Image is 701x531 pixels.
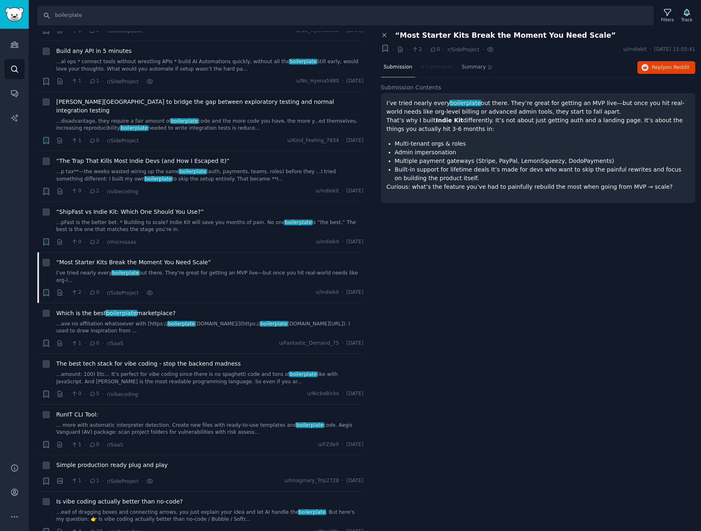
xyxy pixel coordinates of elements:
span: · [84,440,86,449]
span: [DATE] [346,289,363,296]
span: Reply [652,64,690,71]
a: ...pFast is the better bet. * Building to scale? Indie Kit will save you months of pain. No onebo... [56,219,364,233]
span: · [84,390,86,398]
a: ... more with automatic interpreter detection. Create new files with ready-to-use templates andbo... [56,422,364,436]
input: Search Keyword [37,6,654,25]
span: 0 [89,137,99,144]
span: 0 [89,340,99,347]
span: · [342,340,344,347]
span: Submission [384,64,412,71]
a: ...p tax**—the weeks wasted wiring up the sameboilerplate(auth, payments, teams, roles) before th... [56,168,364,183]
span: 1 [71,137,81,144]
span: · [102,477,104,485]
a: “Most Starter Kits Break the Moment You Need Scale” [56,258,211,267]
span: Is vibe coding actually better than no-code? [56,497,183,506]
span: · [102,187,104,196]
span: 1 [89,78,99,85]
span: · [102,440,104,449]
span: · [66,477,68,485]
span: boilerplate [296,422,324,428]
span: u/indiekit [316,188,339,195]
a: The best tech stack for vibe coding - stop the backend madness [56,359,241,368]
span: · [342,78,344,85]
span: 0 [71,238,81,246]
span: [DATE] [346,477,363,485]
span: · [66,288,68,297]
span: r/buildinpublic [107,28,142,34]
a: ...ead of dragging boxes and connecting arrows, you just explain your idea and let AI handle theb... [56,509,364,523]
span: 1 [89,477,99,485]
span: · [102,238,104,246]
span: · [142,288,143,297]
span: 1 [71,340,81,347]
span: [DATE] 15:55:41 [654,46,695,53]
p: Curious: what’s the feature you’ve had to painfully rebuild the most when going from MVP → scale? [387,183,690,191]
span: boilerplate [111,270,140,276]
span: · [342,238,344,246]
span: boilerplate [298,509,326,515]
span: [DATE] [346,137,363,144]
a: ...al ops * connect tools without wrestling APIs * build AI Automations quickly, without all theb... [56,58,364,73]
span: 0 [89,289,99,296]
span: Submission Contents [381,83,442,92]
span: 1 [71,441,81,449]
span: r/vibecoding [107,189,138,195]
li: Built-in support for lifetime deals It’s made for devs who want to skip the painful rewrites and ... [395,165,690,183]
span: · [66,339,68,348]
span: 0 [430,46,440,53]
span: Summary [462,64,486,71]
a: ...amount: 100) Etc… It’s perfect for vibe coding since there is no spaghetti code and tons ofboi... [56,371,364,385]
span: r/SideProject [107,138,139,144]
span: 0 [71,390,81,398]
span: boilerplate [105,310,137,316]
span: 2 [89,188,99,195]
a: “ShipFast vs Indie Kit: Which One Should You Use?” [56,208,204,216]
span: boilerplate [289,371,317,377]
li: Multiple payment gateways (Stripe, PayPal, LemonSqueezy, DodoPayments) [395,157,690,165]
button: Track [678,7,695,24]
button: Replyon Reddit [637,61,695,74]
span: 0 [71,188,81,195]
a: [PERSON_NAME][GEOGRAPHIC_DATA] to bridge the gap between exploratory testing and normal integrati... [56,98,364,115]
span: · [84,288,86,297]
span: · [342,441,344,449]
span: boilerplate [120,125,148,131]
span: u/indiekit [623,46,647,53]
span: · [102,136,104,145]
span: on Reddit [666,64,690,70]
span: · [650,46,651,53]
span: boilerplate [284,220,312,225]
span: 2 [89,238,99,246]
span: [DATE] [346,390,363,398]
span: · [66,136,68,145]
span: · [84,477,86,485]
span: · [443,45,444,54]
span: [DATE] [346,340,363,347]
span: r/SaaS [107,442,123,448]
span: · [84,187,86,196]
span: · [102,390,104,398]
span: “The Trap That Kills Most Indie Devs (and How I Escaped It)” [56,157,229,165]
li: Multi-tenant orgs & roles [395,140,690,148]
span: u/Imaginary_Trip2728 [284,477,339,485]
span: 0 [89,441,99,449]
span: · [66,77,68,86]
span: · [66,440,68,449]
span: r/microsaas [107,239,136,245]
span: u/indiekit [316,289,339,296]
span: · [84,136,86,145]
a: Simple production ready plug and play [56,461,168,469]
a: RunIT CLI Tool: [56,410,98,419]
span: boilerplate [144,176,172,182]
a: I’ve tried nearly everyboilerplateout there. They’re great for getting an MVP live—but once you h... [56,270,364,284]
img: GummySearch logo [5,7,24,22]
span: r/SideProject [447,47,479,53]
span: boilerplate [170,118,199,124]
a: Which is the bestboilerplatemarketplace? [56,309,176,318]
span: · [142,77,143,86]
span: [DATE] [346,78,363,85]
